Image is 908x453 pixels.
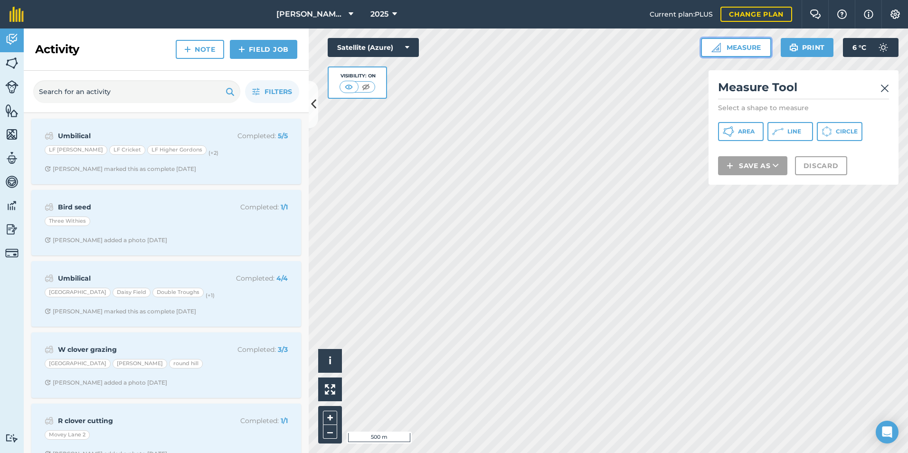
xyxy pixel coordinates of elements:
[184,44,191,55] img: svg+xml;base64,PHN2ZyB4bWxucz0iaHR0cDovL3d3dy53My5vcmcvMjAwMC9zdmciIHdpZHRoPSIxNCIgaGVpZ2h0PSIyNC...
[340,72,376,80] div: Visibility: On
[9,7,24,22] img: fieldmargin Logo
[5,32,19,47] img: svg+xml;base64,PD94bWwgdmVyc2lvbj0iMS4wIiBlbmNvZGluZz0idXRmLTgiPz4KPCEtLSBHZW5lcmF0b3I6IEFkb2JlIE...
[58,344,208,355] strong: W clover grazing
[718,103,889,113] p: Select a shape to measure
[113,288,151,297] div: Daisy Field
[718,122,764,141] button: Area
[45,430,90,440] div: Movey Lane 2
[208,150,218,156] small: (+ 2 )
[5,222,19,236] img: svg+xml;base64,PD94bWwgdmVyc2lvbj0iMS4wIiBlbmNvZGluZz0idXRmLTgiPz4KPCEtLSBHZW5lcmF0b3I6IEFkb2JlIE...
[787,128,801,135] span: Line
[343,82,355,92] img: svg+xml;base64,PHN2ZyB4bWxucz0iaHR0cDovL3d3dy53My5vcmcvMjAwMC9zdmciIHdpZHRoPSI1MCIgaGVpZ2h0PSI0MC...
[152,288,204,297] div: Double Troughs
[45,308,196,315] div: [PERSON_NAME] marked this as complete [DATE]
[738,128,755,135] span: Area
[876,421,899,444] div: Open Intercom Messenger
[5,127,19,142] img: svg+xml;base64,PHN2ZyB4bWxucz0iaHR0cDovL3d3dy53My5vcmcvMjAwMC9zdmciIHdpZHRoPSI1NiIgaGVpZ2h0PSI2MC...
[45,379,167,387] div: [PERSON_NAME] added a photo [DATE]
[864,9,873,20] img: svg+xml;base64,PHN2ZyB4bWxucz0iaHR0cDovL3d3dy53My5vcmcvMjAwMC9zdmciIHdpZHRoPSIxNyIgaGVpZ2h0PSIxNy...
[5,80,19,94] img: svg+xml;base64,PD94bWwgdmVyc2lvbj0iMS4wIiBlbmNvZGluZz0idXRmLTgiPz4KPCEtLSBHZW5lcmF0b3I6IEFkb2JlIE...
[37,196,295,250] a: Bird seedCompleted: 1/1Three WithiesClock with arrow pointing clockwise[PERSON_NAME] added a phot...
[5,104,19,118] img: svg+xml;base64,PHN2ZyB4bWxucz0iaHR0cDovL3d3dy53My5vcmcvMjAwMC9zdmciIHdpZHRoPSI1NiIgaGVpZ2h0PSI2MC...
[45,165,196,173] div: [PERSON_NAME] marked this as complete [DATE]
[45,379,51,386] img: Clock with arrow pointing clockwise
[33,80,240,103] input: Search for an activity
[37,267,295,321] a: UmbilicalCompleted: 4/4[GEOGRAPHIC_DATA]Daisy FieldDouble Troughs(+1)Clock with arrow pointing cl...
[281,416,288,425] strong: 1 / 1
[212,202,288,212] p: Completed :
[817,122,862,141] button: Circle
[836,128,858,135] span: Circle
[889,9,901,19] img: A cog icon
[720,7,792,22] a: Change plan
[5,56,19,70] img: svg+xml;base64,PHN2ZyB4bWxucz0iaHR0cDovL3d3dy53My5vcmcvMjAwMC9zdmciIHdpZHRoPSI1NiIgaGVpZ2h0PSI2MC...
[276,9,345,20] span: [PERSON_NAME] LTD
[874,38,893,57] img: svg+xml;base64,PD94bWwgdmVyc2lvbj0iMS4wIiBlbmNvZGluZz0idXRmLTgiPz4KPCEtLSBHZW5lcmF0b3I6IEFkb2JlIE...
[58,131,208,141] strong: Umbilical
[5,175,19,189] img: svg+xml;base64,PD94bWwgdmVyc2lvbj0iMS4wIiBlbmNvZGluZz0idXRmLTgiPz4KPCEtLSBHZW5lcmF0b3I6IEFkb2JlIE...
[278,132,288,140] strong: 5 / 5
[226,86,235,97] img: svg+xml;base64,PHN2ZyB4bWxucz0iaHR0cDovL3d3dy53My5vcmcvMjAwMC9zdmciIHdpZHRoPSIxOSIgaGVpZ2h0PSIyNC...
[323,425,337,439] button: –
[113,359,167,368] div: [PERSON_NAME]
[45,130,54,142] img: svg+xml;base64,PD94bWwgdmVyc2lvbj0iMS4wIiBlbmNvZGluZz0idXRmLTgiPz4KPCEtLSBHZW5lcmF0b3I6IEFkb2JlIE...
[5,434,19,443] img: svg+xml;base64,PD94bWwgdmVyc2lvbj0iMS4wIiBlbmNvZGluZz0idXRmLTgiPz4KPCEtLSBHZW5lcmF0b3I6IEFkb2JlIE...
[650,9,713,19] span: Current plan : PLUS
[767,122,813,141] button: Line
[810,9,821,19] img: Two speech bubbles overlapping with the left bubble in the forefront
[109,145,145,155] div: LF Cricket
[206,292,215,299] small: (+ 1 )
[45,236,167,244] div: [PERSON_NAME] added a photo [DATE]
[281,203,288,211] strong: 1 / 1
[45,288,111,297] div: [GEOGRAPHIC_DATA]
[230,40,297,59] a: Field Job
[370,9,388,20] span: 2025
[795,156,847,175] button: Discard
[718,80,889,99] h2: Measure Tool
[37,338,295,392] a: W clover grazingCompleted: 3/3[GEOGRAPHIC_DATA][PERSON_NAME]round hillClock with arrow pointing c...
[323,411,337,425] button: +
[58,415,208,426] strong: R clover cutting
[176,40,224,59] a: Note
[45,166,51,172] img: Clock with arrow pointing clockwise
[45,273,54,284] img: svg+xml;base64,PD94bWwgdmVyc2lvbj0iMS4wIiBlbmNvZGluZz0idXRmLTgiPz4KPCEtLSBHZW5lcmF0b3I6IEFkb2JlIE...
[245,80,299,103] button: Filters
[727,160,733,171] img: svg+xml;base64,PHN2ZyB4bWxucz0iaHR0cDovL3d3dy53My5vcmcvMjAwMC9zdmciIHdpZHRoPSIxNCIgaGVpZ2h0PSIyNC...
[5,246,19,260] img: svg+xml;base64,PD94bWwgdmVyc2lvbj0iMS4wIiBlbmNvZGluZz0idXRmLTgiPz4KPCEtLSBHZW5lcmF0b3I6IEFkb2JlIE...
[212,131,288,141] p: Completed :
[701,38,771,57] button: Measure
[212,344,288,355] p: Completed :
[45,201,54,213] img: svg+xml;base64,PD94bWwgdmVyc2lvbj0iMS4wIiBlbmNvZGluZz0idXRmLTgiPz4KPCEtLSBHZW5lcmF0b3I6IEFkb2JlIE...
[45,217,90,226] div: Three Withies
[45,344,54,355] img: svg+xml;base64,PD94bWwgdmVyc2lvbj0iMS4wIiBlbmNvZGluZz0idXRmLTgiPz4KPCEtLSBHZW5lcmF0b3I6IEFkb2JlIE...
[836,9,848,19] img: A question mark icon
[276,274,288,283] strong: 4 / 4
[45,237,51,243] img: Clock with arrow pointing clockwise
[212,415,288,426] p: Completed :
[212,273,288,283] p: Completed :
[781,38,834,57] button: Print
[880,83,889,94] img: svg+xml;base64,PHN2ZyB4bWxucz0iaHR0cDovL3d3dy53My5vcmcvMjAwMC9zdmciIHdpZHRoPSIyMiIgaGVpZ2h0PSIzMC...
[711,43,721,52] img: Ruler icon
[265,86,292,97] span: Filters
[45,145,107,155] div: LF [PERSON_NAME]
[318,349,342,373] button: i
[328,38,419,57] button: Satellite (Azure)
[278,345,288,354] strong: 3 / 3
[5,198,19,213] img: svg+xml;base64,PD94bWwgdmVyc2lvbj0iMS4wIiBlbmNvZGluZz0idXRmLTgiPz4KPCEtLSBHZW5lcmF0b3I6IEFkb2JlIE...
[238,44,245,55] img: svg+xml;base64,PHN2ZyB4bWxucz0iaHR0cDovL3d3dy53My5vcmcvMjAwMC9zdmciIHdpZHRoPSIxNCIgaGVpZ2h0PSIyNC...
[45,359,111,368] div: [GEOGRAPHIC_DATA]
[329,355,331,367] span: i
[718,156,787,175] button: Save as
[5,151,19,165] img: svg+xml;base64,PD94bWwgdmVyc2lvbj0iMS4wIiBlbmNvZGluZz0idXRmLTgiPz4KPCEtLSBHZW5lcmF0b3I6IEFkb2JlIE...
[147,145,207,155] div: LF Higher Gordons
[169,359,203,368] div: round hill
[843,38,899,57] button: 6 °C
[58,273,208,283] strong: Umbilical
[37,124,295,179] a: UmbilicalCompleted: 5/5LF [PERSON_NAME]LF CricketLF Higher Gordons(+2)Clock with arrow pointing c...
[852,38,866,57] span: 6 ° C
[325,384,335,395] img: Four arrows, one pointing top left, one top right, one bottom right and the last bottom left
[789,42,798,53] img: svg+xml;base64,PHN2ZyB4bWxucz0iaHR0cDovL3d3dy53My5vcmcvMjAwMC9zdmciIHdpZHRoPSIxOSIgaGVpZ2h0PSIyNC...
[360,82,372,92] img: svg+xml;base64,PHN2ZyB4bWxucz0iaHR0cDovL3d3dy53My5vcmcvMjAwMC9zdmciIHdpZHRoPSI1MCIgaGVpZ2h0PSI0MC...
[45,308,51,314] img: Clock with arrow pointing clockwise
